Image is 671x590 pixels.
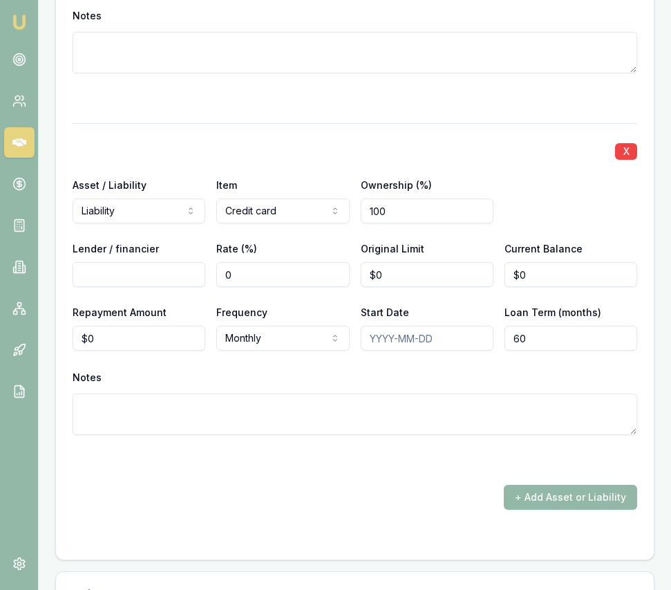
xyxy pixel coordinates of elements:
label: Item [216,179,237,191]
label: Start Date [361,306,409,318]
input: $ [361,262,493,287]
label: Asset / Liability [73,179,147,191]
input: $ [73,326,205,351]
div: Notes [73,367,637,388]
label: Repayment Amount [73,306,167,318]
input: YYYY-MM-DD [361,326,493,351]
label: Loan Term (months) [504,306,601,318]
label: Lender / financier [73,243,159,255]
label: Original Limit [361,243,424,255]
label: Ownership (%) [361,179,432,191]
input: Select a percentage [361,199,493,223]
button: X [615,143,637,160]
button: + Add Asset or Liability [504,485,637,510]
div: Notes [73,6,637,26]
label: Current Balance [504,243,583,255]
img: emu-icon-u.png [11,14,28,30]
input: $ [504,262,637,287]
label: Rate (%) [216,243,257,255]
label: Frequency [216,306,267,318]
